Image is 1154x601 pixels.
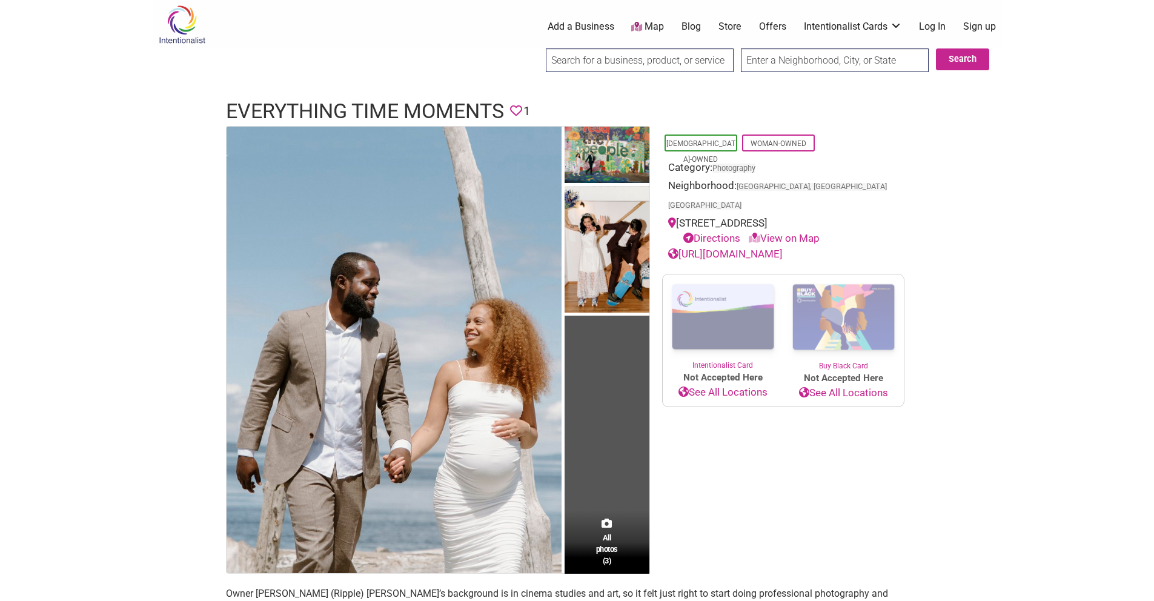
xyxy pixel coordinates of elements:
a: Add a Business [548,20,614,33]
input: Search for a business, product, or service [546,48,734,72]
img: Everything Time Studio [227,127,562,574]
div: Category: [668,160,898,179]
span: [GEOGRAPHIC_DATA] [668,202,741,210]
a: [URL][DOMAIN_NAME] [668,248,783,260]
span: Not Accepted Here [663,371,783,385]
span: [GEOGRAPHIC_DATA], [GEOGRAPHIC_DATA] [737,183,887,191]
a: Store [718,20,741,33]
div: Neighborhood: [668,178,898,216]
a: Map [631,20,664,34]
a: Intentionalist Card [663,274,783,371]
img: Everything Time Studio [565,186,649,316]
a: Woman-Owned [751,139,806,148]
span: Not Accepted Here [783,371,904,385]
img: Buy Black Card [783,274,904,360]
a: View on Map [749,232,820,244]
a: See All Locations [783,385,904,401]
a: Blog [681,20,701,33]
a: Photography [712,164,755,173]
a: Offers [759,20,786,33]
img: Intentionalist [153,5,211,44]
a: See All Locations [663,385,783,400]
span: All photos (3) [596,532,618,566]
a: [DEMOGRAPHIC_DATA]-Owned [666,139,735,164]
span: 1 [523,102,530,121]
button: Search [936,48,989,70]
a: Sign up [963,20,996,33]
a: Log In [919,20,946,33]
div: [STREET_ADDRESS] [668,216,898,247]
a: Buy Black Card [783,274,904,371]
img: Everything Time Studio [565,127,649,186]
h1: Everything Time Moments [226,97,504,126]
a: Directions [683,232,740,244]
a: Intentionalist Cards [804,20,902,33]
img: Intentionalist Card [663,274,783,360]
input: Enter a Neighborhood, City, or State [741,48,929,72]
